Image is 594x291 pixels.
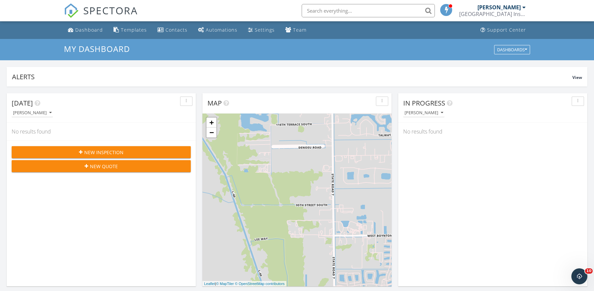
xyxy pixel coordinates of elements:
[207,99,222,108] span: Map
[206,128,216,138] a: Zoom out
[121,27,147,33] div: Templates
[64,9,138,23] a: SPECTORA
[12,109,53,118] button: [PERSON_NAME]
[206,27,237,33] div: Automations
[12,146,191,158] button: New Inspection
[398,123,587,141] div: No results found
[12,160,191,172] button: New Quote
[235,282,285,286] a: © OpenStreetMap contributors
[487,27,526,33] div: Support Center
[245,24,277,36] a: Settings
[497,47,527,52] div: Dashboards
[65,24,106,36] a: Dashboard
[459,11,526,17] div: 5th Avenue Building Inspections, Inc.
[585,268,593,274] span: 10
[204,282,215,286] a: Leaflet
[403,109,445,118] button: [PERSON_NAME]
[405,111,443,115] div: [PERSON_NAME]
[64,3,79,18] img: The Best Home Inspection Software - Spectora
[494,45,530,54] button: Dashboards
[206,118,216,128] a: Zoom in
[7,123,196,141] div: No results found
[165,27,187,33] div: Contacts
[12,72,572,81] div: Alerts
[195,24,240,36] a: Automations (Basic)
[12,99,33,108] span: [DATE]
[83,3,138,17] span: SPECTORA
[111,24,149,36] a: Templates
[75,27,103,33] div: Dashboard
[572,75,582,80] span: View
[293,27,307,33] div: Team
[90,163,118,170] span: New Quote
[571,268,587,284] iframe: Intercom live chat
[64,43,130,54] span: My Dashboard
[478,24,529,36] a: Support Center
[13,111,52,115] div: [PERSON_NAME]
[155,24,190,36] a: Contacts
[84,149,124,156] span: New Inspection
[477,4,521,11] div: [PERSON_NAME]
[216,282,234,286] a: © MapTiler
[403,99,445,108] span: In Progress
[255,27,275,33] div: Settings
[302,4,435,17] input: Search everything...
[283,24,309,36] a: Team
[202,281,286,287] div: |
